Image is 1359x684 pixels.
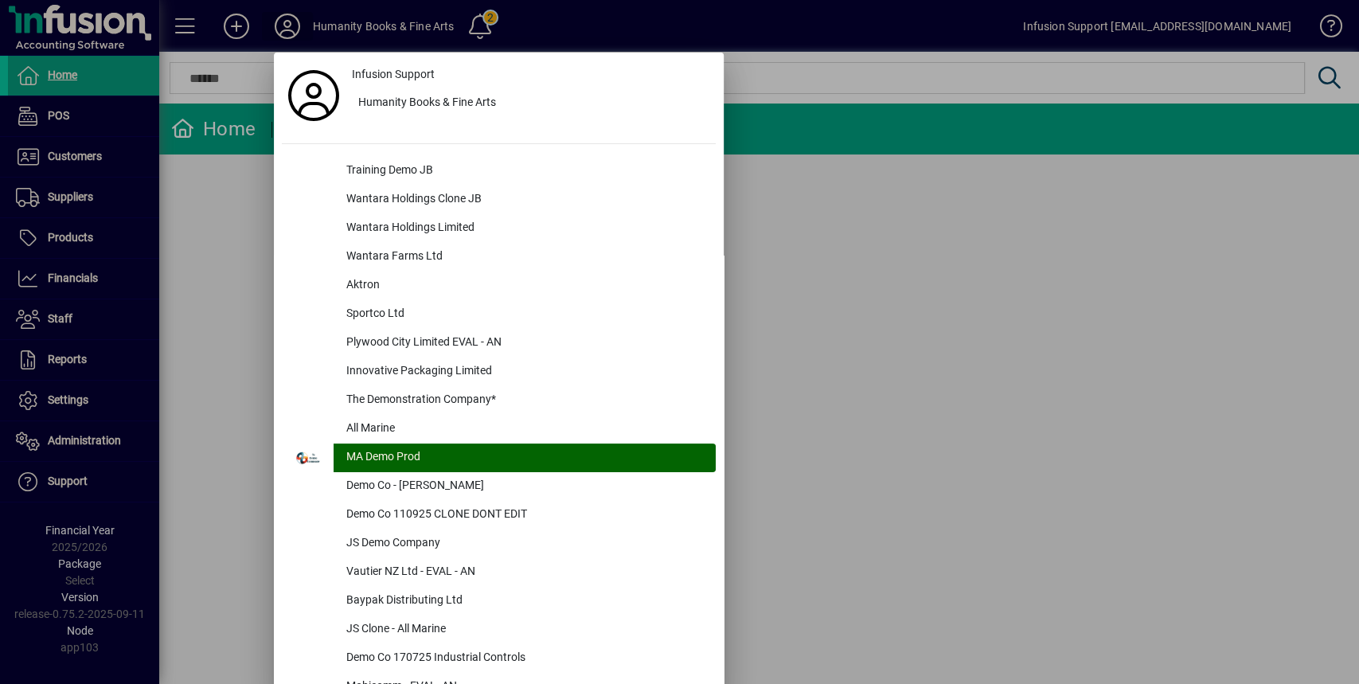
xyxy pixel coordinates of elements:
button: The Demonstration Company* [282,386,716,415]
button: All Marine [282,415,716,444]
button: Demo Co - [PERSON_NAME] [282,472,716,501]
div: MA Demo Prod [334,444,716,472]
button: Vautier NZ Ltd - EVAL - AN [282,558,716,587]
button: Demo Co 170725 Industrial Controls [282,644,716,673]
div: Demo Co 110925 CLONE DONT EDIT [334,501,716,530]
button: JS Clone - All Marine [282,616,716,644]
button: Wantara Holdings Limited [282,214,716,243]
div: Wantara Holdings Limited [334,214,716,243]
div: Vautier NZ Ltd - EVAL - AN [334,558,716,587]
button: Wantara Farms Ltd [282,243,716,272]
div: Demo Co - [PERSON_NAME] [334,472,716,501]
button: Innovative Packaging Limited [282,358,716,386]
button: Training Demo JB [282,157,716,186]
div: All Marine [334,415,716,444]
div: Plywood City Limited EVAL - AN [334,329,716,358]
div: Baypak Distributing Ltd [334,587,716,616]
button: Sportco Ltd [282,300,716,329]
button: Baypak Distributing Ltd [282,587,716,616]
div: Training Demo JB [334,157,716,186]
button: Demo Co 110925 CLONE DONT EDIT [282,501,716,530]
span: Infusion Support [352,66,435,83]
button: Wantara Holdings Clone JB [282,186,716,214]
div: Wantara Farms Ltd [334,243,716,272]
div: Wantara Holdings Clone JB [334,186,716,214]
a: Profile [282,81,346,110]
div: The Demonstration Company* [334,386,716,415]
div: Demo Co 170725 Industrial Controls [334,644,716,673]
a: Infusion Support [346,61,716,89]
button: Plywood City Limited EVAL - AN [282,329,716,358]
div: JS Demo Company [334,530,716,558]
div: Sportco Ltd [334,300,716,329]
button: JS Demo Company [282,530,716,558]
button: Humanity Books & Fine Arts [346,89,716,118]
div: Innovative Packaging Limited [334,358,716,386]
div: JS Clone - All Marine [334,616,716,644]
button: MA Demo Prod [282,444,716,472]
div: Aktron [334,272,716,300]
button: Aktron [282,272,716,300]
